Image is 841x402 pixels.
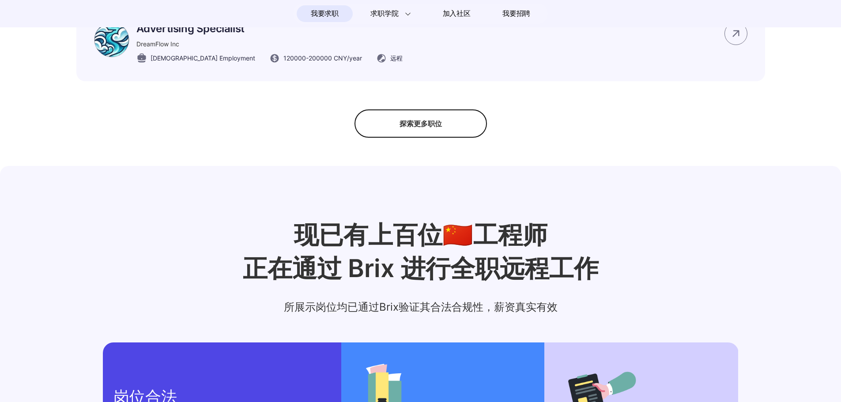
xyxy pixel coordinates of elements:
span: DreamFlow Inc [136,40,179,48]
span: 加入社区 [443,7,471,21]
span: 求职学院 [370,8,398,19]
span: 我要求职 [311,7,339,21]
span: 我要招聘 [502,8,530,19]
p: Advertising Specialist [136,22,403,35]
span: 远程 [390,53,403,63]
div: 探索更多职位 [355,109,487,138]
span: 120000 - 200000 CNY /year [283,53,362,63]
span: [DEMOGRAPHIC_DATA] Employment [151,53,255,63]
